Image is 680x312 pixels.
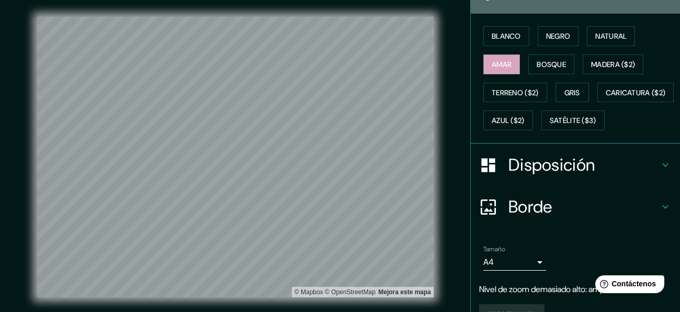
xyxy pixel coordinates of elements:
[483,257,494,268] font: A4
[606,88,666,97] font: Caricatura ($2)
[471,144,680,186] div: Disposición
[583,54,643,74] button: Madera ($2)
[587,26,635,46] button: Natural
[492,116,525,126] font: Azul ($2)
[483,83,547,103] button: Terreno ($2)
[471,186,680,228] div: Borde
[492,31,521,41] font: Blanco
[537,60,566,69] font: Bosque
[564,88,580,97] font: Gris
[550,116,596,126] font: Satélite ($3)
[508,154,595,176] font: Disposición
[483,26,529,46] button: Blanco
[587,271,668,300] iframe: Lanzador de widgets de ayuda
[294,288,323,296] font: © Mapbox
[294,288,323,296] a: Mapbox
[378,288,431,296] a: Map feedback
[483,110,533,130] button: Azul ($2)
[492,88,539,97] font: Terreno ($2)
[508,196,552,218] font: Borde
[492,60,512,69] font: Amar
[591,60,635,69] font: Madera ($2)
[37,17,434,297] canvas: Mapa
[483,54,520,74] button: Amar
[378,288,431,296] font: Mejora este mapa
[528,54,574,74] button: Bosque
[556,83,589,103] button: Gris
[538,26,579,46] button: Negro
[483,254,546,271] div: A4
[541,110,605,130] button: Satélite ($3)
[479,284,629,295] font: Nivel de zoom demasiado alto: amplíe más
[325,288,376,296] a: Mapa de calles abierto
[595,31,627,41] font: Natural
[325,288,376,296] font: © OpenStreetMap
[483,245,505,253] font: Tamaño
[597,83,674,103] button: Caricatura ($2)
[546,31,571,41] font: Negro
